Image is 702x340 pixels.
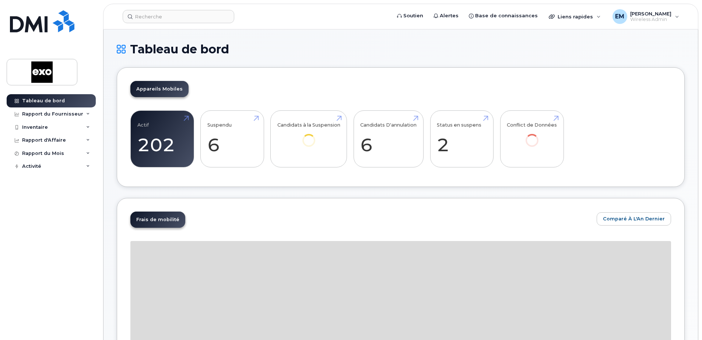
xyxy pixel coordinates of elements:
a: Status en suspens 2 [437,115,487,163]
a: Actif 202 [137,115,187,163]
h1: Tableau de bord [117,43,685,56]
a: Candidats D'annulation 6 [360,115,417,163]
button: Comparé à l'An Dernier [597,212,671,226]
a: Suspendu 6 [207,115,257,163]
a: Conflict de Données [507,115,557,157]
a: Frais de mobilité [130,212,185,228]
span: Comparé à l'An Dernier [603,215,665,222]
a: Candidats à la Suspension [277,115,340,157]
a: Appareils Mobiles [130,81,189,97]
